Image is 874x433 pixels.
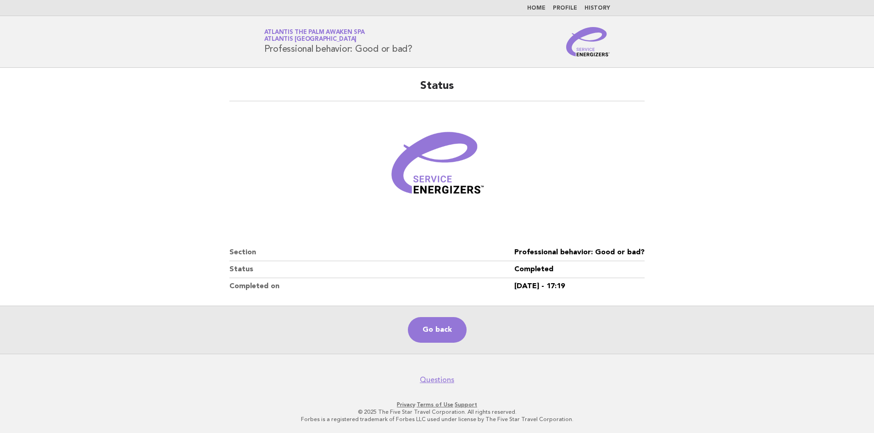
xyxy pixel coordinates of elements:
dt: Completed on [229,278,514,295]
a: Support [455,401,477,408]
a: Profile [553,5,577,11]
h1: Professional behavior: Good or bad? [264,30,412,54]
dd: Professional behavior: Good or bad? [514,244,645,261]
a: Home [527,5,546,11]
a: Atlantis The Palm Awaken SpaAtlantis [GEOGRAPHIC_DATA] [264,29,365,42]
dt: Status [229,261,514,278]
a: Terms of Use [417,401,453,408]
img: Service Energizers [566,27,610,56]
a: Privacy [397,401,415,408]
img: Verified [382,112,492,222]
dt: Section [229,244,514,261]
dd: [DATE] - 17:19 [514,278,645,295]
span: Atlantis [GEOGRAPHIC_DATA] [264,37,357,43]
a: Questions [420,375,454,384]
a: History [585,5,610,11]
h2: Status [229,79,645,101]
a: Go back [408,317,467,343]
p: Forbes is a registered trademark of Forbes LLC used under license by The Five Star Travel Corpora... [156,416,718,423]
dd: Completed [514,261,645,278]
p: © 2025 The Five Star Travel Corporation. All rights reserved. [156,408,718,416]
p: · · [156,401,718,408]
